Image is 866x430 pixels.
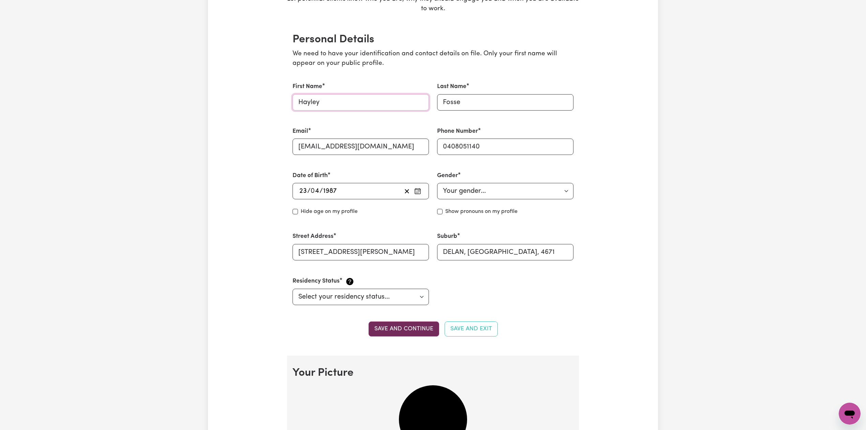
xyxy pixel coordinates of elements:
input: ---- [323,186,337,196]
h2: Personal Details [293,33,573,46]
label: Date of Birth [293,171,328,180]
iframe: Button to launch messaging window [839,403,861,425]
label: Email [293,127,308,136]
input: -- [311,186,319,196]
label: Residency Status [293,277,340,286]
span: 0 [311,188,315,195]
button: Save and continue [369,321,439,336]
label: Gender [437,171,458,180]
input: -- [299,186,307,196]
label: First Name [293,82,322,91]
p: We need to have your identification and contact details on file. Only your first name will appear... [293,49,573,69]
span: / [307,187,311,195]
label: Phone Number [437,127,478,136]
label: Suburb [437,232,457,241]
label: Last Name [437,82,466,91]
button: Save and Exit [445,321,498,336]
label: Show pronouns on my profile [445,207,518,216]
label: Hide age on my profile [301,207,358,216]
label: Street Address [293,232,333,241]
input: e.g. North Bondi, New South Wales [437,244,573,260]
h2: Your Picture [293,367,573,379]
span: / [319,187,323,195]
